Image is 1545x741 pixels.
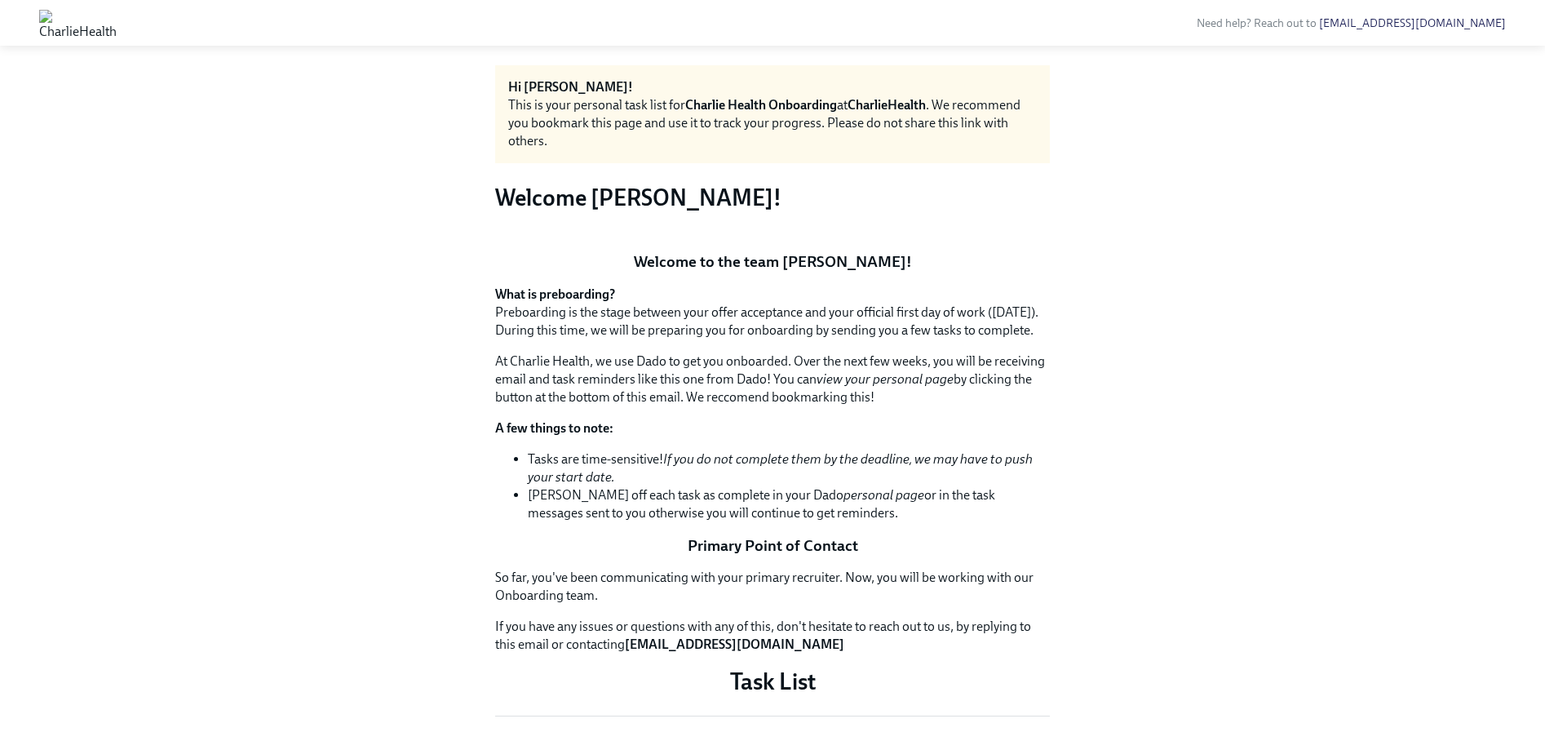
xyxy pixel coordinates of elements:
strong: Welcome to the team [PERSON_NAME]! [634,252,912,271]
p: Task List [495,667,1050,696]
strong: Hi [PERSON_NAME]! [508,79,633,95]
img: CharlieHealth [39,10,117,36]
a: [EMAIL_ADDRESS][DOMAIN_NAME] [1319,16,1506,30]
span: Need help? Reach out to [1197,16,1506,30]
strong: CharlieHealth [848,97,926,113]
p: If you have any issues or questions with any of this, don't hesitate to reach out to us, by reply... [495,618,1050,654]
p: At Charlie Health, we use Dado to get you onboarded. Over the next few weeks, you will be receivi... [495,353,1050,406]
li: Tasks are time-sensitive! [528,450,1050,486]
strong: [EMAIL_ADDRESS][DOMAIN_NAME] [625,637,844,652]
h3: Welcome [PERSON_NAME]! [495,183,1050,212]
p: So far, you've been communicating with your primary recruiter. Now, you will be working with our ... [495,569,1050,605]
em: personal page [843,487,924,503]
em: If you do not complete them by the deadline, we may have to push your start date. [528,451,1033,485]
strong: Charlie Health Onboarding [685,97,837,113]
p: Preboarding is the stage between your offer acceptance and your official first day of work ([DATE... [495,286,1050,339]
p: Primary Point of Contact [495,535,1050,557]
li: [PERSON_NAME] off each task as complete in your Dado or in the task messages sent to you otherwis... [528,486,1050,522]
strong: What is preboarding? [495,286,615,302]
div: This is your personal task list for at . We recommend you bookmark this page and use it to track ... [508,96,1037,150]
strong: A few things to note: [495,420,613,436]
em: view your personal page [817,371,954,387]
